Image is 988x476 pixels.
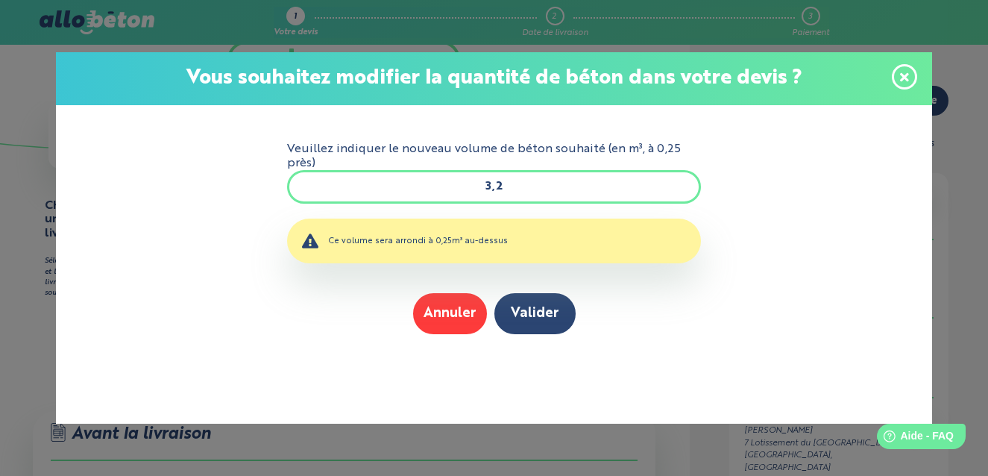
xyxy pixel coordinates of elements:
button: Valider [494,293,576,334]
button: Annuler [413,293,487,334]
label: Veuillez indiquer le nouveau volume de béton souhaité (en m³, à 0,25 près) [287,143,702,170]
iframe: Help widget launcher [855,418,972,460]
p: Vous souhaitez modifier la quantité de béton dans votre devis ? [71,67,917,90]
input: xxx [287,170,702,203]
div: Ce volume sera arrondi à 0,25m³ au-dessus [287,219,702,263]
